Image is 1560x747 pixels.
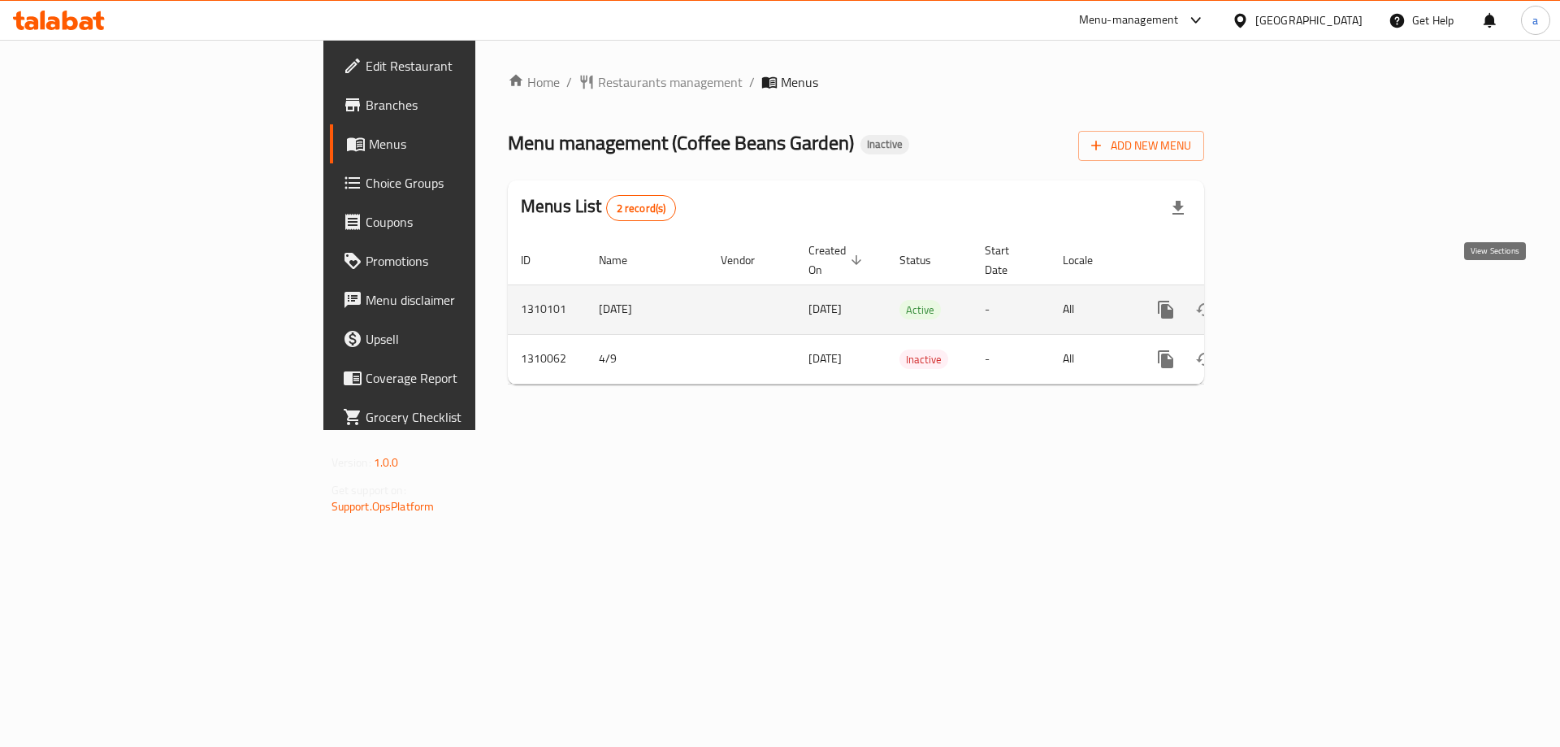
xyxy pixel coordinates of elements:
[366,212,571,232] span: Coupons
[366,290,571,310] span: Menu disclaimer
[330,397,584,436] a: Grocery Checklist
[1532,11,1538,29] span: a
[1185,340,1224,379] button: Change Status
[330,46,584,85] a: Edit Restaurant
[366,368,571,388] span: Coverage Report
[1159,189,1198,228] div: Export file
[749,72,755,92] li: /
[508,72,1204,92] nav: breadcrumb
[808,241,867,280] span: Created On
[331,452,371,473] span: Version:
[330,163,584,202] a: Choice Groups
[331,496,435,517] a: Support.OpsPlatform
[808,298,842,319] span: [DATE]
[1146,340,1185,379] button: more
[1255,11,1363,29] div: [GEOGRAPHIC_DATA]
[781,72,818,92] span: Menus
[330,202,584,241] a: Coupons
[1078,131,1204,161] button: Add New Menu
[598,72,743,92] span: Restaurants management
[899,350,948,369] div: Inactive
[721,250,776,270] span: Vendor
[1146,290,1185,329] button: more
[607,201,676,216] span: 2 record(s)
[578,72,743,92] a: Restaurants management
[899,350,948,369] span: Inactive
[1185,290,1224,329] button: Change Status
[366,173,571,193] span: Choice Groups
[330,280,584,319] a: Menu disclaimer
[331,480,406,501] span: Get support on:
[586,284,708,334] td: [DATE]
[1091,136,1191,156] span: Add New Menu
[586,334,708,384] td: 4/9
[508,236,1315,384] table: enhanced table
[606,195,677,221] div: Total records count
[1079,11,1179,30] div: Menu-management
[899,301,941,319] span: Active
[599,250,648,270] span: Name
[366,95,571,115] span: Branches
[1133,236,1315,285] th: Actions
[899,250,952,270] span: Status
[330,241,584,280] a: Promotions
[972,334,1050,384] td: -
[330,85,584,124] a: Branches
[521,194,676,221] h2: Menus List
[366,329,571,349] span: Upsell
[808,348,842,369] span: [DATE]
[899,300,941,319] div: Active
[330,124,584,163] a: Menus
[330,319,584,358] a: Upsell
[369,134,571,154] span: Menus
[366,407,571,427] span: Grocery Checklist
[1050,334,1133,384] td: All
[366,251,571,271] span: Promotions
[366,56,571,76] span: Edit Restaurant
[1063,250,1114,270] span: Locale
[860,137,909,151] span: Inactive
[860,135,909,154] div: Inactive
[1050,284,1133,334] td: All
[972,284,1050,334] td: -
[508,124,854,161] span: Menu management ( Coffee Beans Garden )
[521,250,552,270] span: ID
[374,452,399,473] span: 1.0.0
[985,241,1030,280] span: Start Date
[330,358,584,397] a: Coverage Report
